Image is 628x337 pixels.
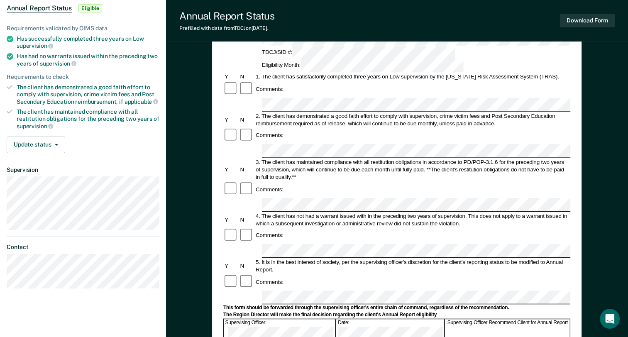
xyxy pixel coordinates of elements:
[125,98,158,105] span: applicable
[7,25,159,32] div: Requirements validated by OIMS data
[239,262,254,270] div: N
[17,35,159,49] div: Has successfully completed three years on Low
[223,73,239,81] div: Y
[7,4,72,12] span: Annual Report Status
[179,25,274,31] div: Prefilled with data from TDCJ on [DATE] .
[7,166,159,173] dt: Supervision
[7,73,159,81] div: Requirements to check
[223,116,239,123] div: Y
[17,84,159,105] div: The client has demonstrated a good faith effort to comply with supervision, crime victim fees and...
[239,73,254,81] div: N
[254,73,570,81] div: 1. The client has satisfactorily completed three years on Low supervision by the [US_STATE] Risk ...
[239,216,254,223] div: N
[223,262,239,270] div: Y
[560,14,615,27] button: Download Form
[254,186,285,193] div: Comments:
[254,259,570,274] div: 5. It is in the best interest of society, per the supervising officer's discretion for the client...
[223,312,570,318] div: The Region Director will make the final decision regarding the client's Annual Report eligibility
[223,305,570,311] div: This form should be forwarded through the supervising officer's entire chain of command, regardle...
[17,108,159,129] div: The client has maintained compliance with all restitution obligations for the preceding two years of
[600,309,620,329] div: Open Intercom Messenger
[254,132,285,139] div: Comments:
[254,212,570,227] div: 4. The client has not had a warrant issued with in the preceding two years of supervision. This d...
[17,42,53,49] span: supervision
[254,158,570,181] div: 3. The client has maintained compliance with all restitution obligations in accordance to PD/POP-...
[78,4,102,12] span: Eligible
[7,137,65,153] button: Update status
[239,166,254,173] div: N
[223,216,239,223] div: Y
[179,10,274,22] div: Annual Report Status
[7,244,159,251] dt: Contact
[254,112,570,127] div: 2. The client has demonstrated a good faith effort to comply with supervision, crime victim fees ...
[239,116,254,123] div: N
[223,166,239,173] div: Y
[17,53,159,67] div: Has had no warrants issued within the preceding two years of
[254,85,285,93] div: Comments:
[261,46,457,59] div: TDCJ/SID #:
[261,59,465,72] div: Eligibility Month:
[40,60,76,67] span: supervision
[254,278,285,286] div: Comments:
[254,232,285,239] div: Comments:
[17,123,53,129] span: supervision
